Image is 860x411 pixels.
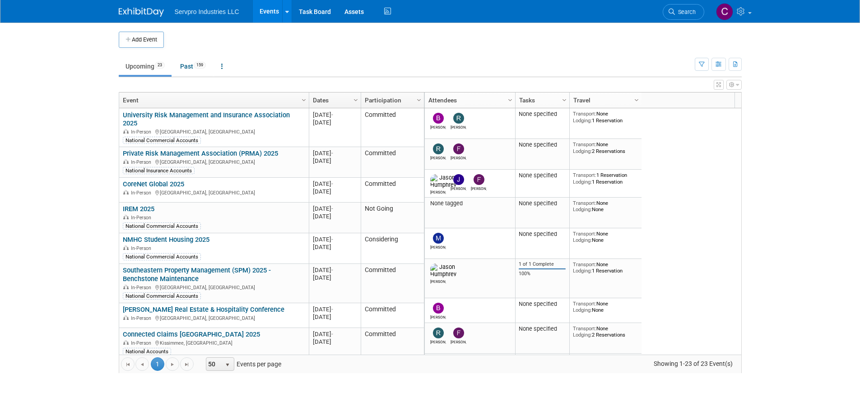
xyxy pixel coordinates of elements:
[519,111,566,118] div: None specified
[361,233,424,264] td: Considering
[453,113,464,124] img: Rick Knox
[313,243,357,251] div: [DATE]
[119,8,164,17] img: ExhibitDay
[433,143,444,154] img: Rick Dubois
[206,358,222,370] span: 50
[507,97,514,104] span: Column Settings
[430,189,446,194] div: Jason Humphrey
[331,236,333,243] span: -
[573,92,636,108] a: Travel
[194,62,206,69] span: 159
[331,331,333,337] span: -
[573,268,592,274] span: Lodging:
[519,92,563,108] a: Tasks
[573,111,638,124] div: None 1 Reservation
[573,231,638,244] div: None None
[573,231,596,237] span: Transport:
[313,212,357,220] div: [DATE]
[135,357,149,371] a: Go to the previous page
[430,314,446,319] div: Brian Donnelly
[474,174,484,185] img: frederick zebro
[313,274,357,282] div: [DATE]
[331,180,333,187] span: -
[352,97,359,104] span: Column Settings
[313,149,357,157] div: [DATE]
[361,303,424,328] td: Committed
[131,190,154,196] span: In-Person
[123,266,271,283] a: Southeastern Property Management (SPM) 2025 - Benchstone Maintenance
[433,303,444,314] img: Brian Donnelly
[365,92,418,108] a: Participation
[331,150,333,157] span: -
[451,185,466,191] div: Jeremy Jackson
[151,357,164,371] span: 1
[573,179,592,185] span: Lodging:
[123,92,303,108] a: Event
[123,149,278,157] a: Private Risk Management Association (PRMA) 2025
[519,300,566,308] div: None specified
[123,137,201,144] div: National Commercial Accounts
[505,92,515,106] a: Column Settings
[131,129,154,135] span: In-Person
[123,305,284,314] a: [PERSON_NAME] Real Estate & Hospitality Conference
[119,58,172,75] a: Upcoming23
[573,261,596,268] span: Transport:
[180,357,194,371] a: Go to the last page
[331,205,333,212] span: -
[573,172,638,185] div: 1 Reservation 1 Reservation
[123,159,129,164] img: In-Person Event
[519,261,566,268] div: 1 of 1 Complete
[361,178,424,203] td: Committed
[430,338,446,344] div: Rick Dubois
[433,233,444,244] img: Maria Robertson
[519,141,566,148] div: None specified
[123,222,201,230] div: National Commercial Accounts
[123,111,290,128] a: University Risk Management and Insurance Association 2025
[361,264,424,303] td: Committed
[166,357,179,371] a: Go to the next page
[361,203,424,233] td: Not Going
[415,97,423,104] span: Column Settings
[123,253,201,260] div: National Commercial Accounts
[123,330,260,338] a: Connected Claims [GEOGRAPHIC_DATA] 2025
[471,185,487,191] div: frederick zebro
[573,111,596,117] span: Transport:
[123,180,184,188] a: CoreNet Global 2025
[123,129,129,134] img: In-Person Event
[430,278,446,284] div: Jason Humphrey
[519,172,566,179] div: None specified
[573,300,596,307] span: Transport:
[573,200,596,206] span: Transport:
[131,285,154,291] span: In-Person
[155,62,165,69] span: 23
[123,348,171,355] div: National Accounts
[313,188,357,195] div: [DATE]
[675,9,696,15] span: Search
[123,167,195,174] div: National Insurance Accounts
[173,58,213,75] a: Past159
[123,283,305,291] div: [GEOGRAPHIC_DATA], [GEOGRAPHIC_DATA]
[123,158,305,166] div: [GEOGRAPHIC_DATA], [GEOGRAPHIC_DATA]
[632,92,642,106] a: Column Settings
[453,328,464,338] img: frederick zebro
[169,361,176,368] span: Go to the next page
[361,328,424,359] td: Committed
[123,314,305,322] div: [GEOGRAPHIC_DATA], [GEOGRAPHIC_DATA]
[331,306,333,313] span: -
[573,300,638,314] div: None None
[428,92,509,108] a: Attendees
[313,111,357,119] div: [DATE]
[121,357,135,371] a: Go to the first page
[123,215,129,219] img: In-Person Event
[131,340,154,346] span: In-Person
[313,205,357,212] div: [DATE]
[361,108,424,147] td: Committed
[124,361,131,368] span: Go to the first page
[123,128,305,135] div: [GEOGRAPHIC_DATA], [GEOGRAPHIC_DATA]
[451,154,466,160] div: frederick zebro
[131,245,154,251] span: In-Person
[183,361,191,368] span: Go to the last page
[519,200,566,207] div: None specified
[561,97,568,104] span: Column Settings
[139,361,146,368] span: Go to the previous page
